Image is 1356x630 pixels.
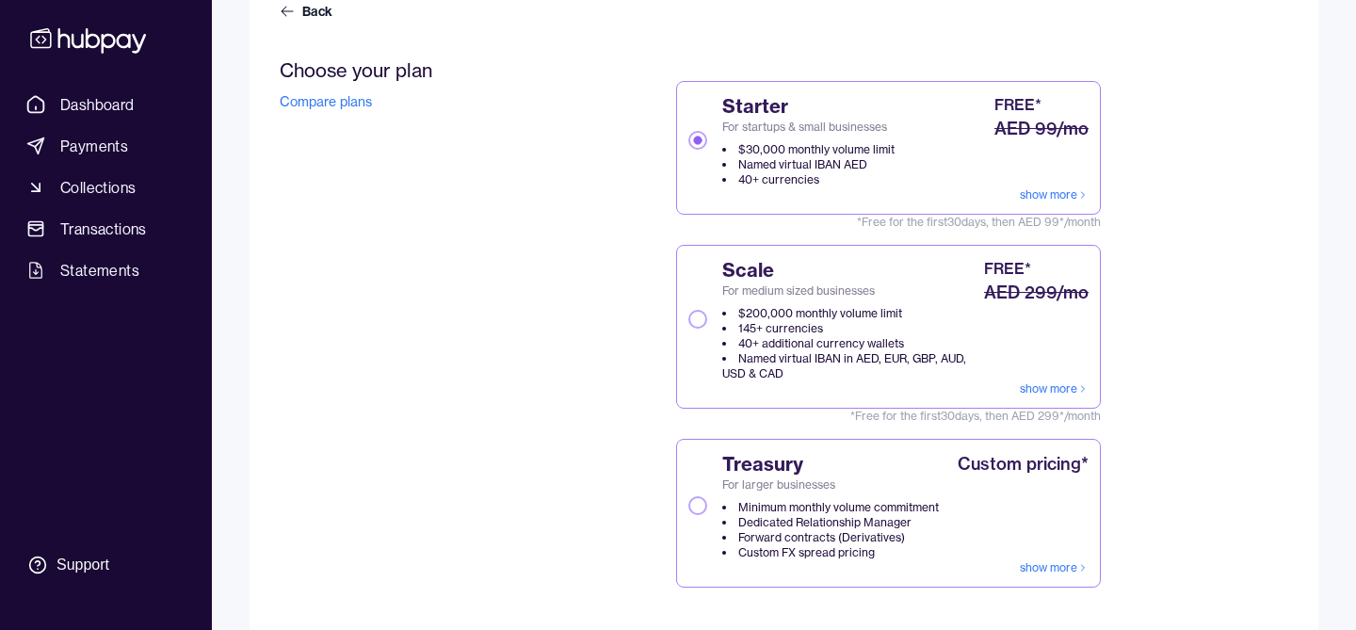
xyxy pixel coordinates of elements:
a: show more [1020,381,1089,396]
li: 145+ currencies [722,321,980,336]
div: FREE* [994,93,1041,116]
a: Statements [19,253,193,287]
span: *Free for the first 30 days, then AED 99*/month [676,215,1101,230]
a: Support [19,545,193,585]
a: Collections [19,170,193,204]
span: Payments [60,135,128,157]
button: TreasuryFor larger businessesMinimum monthly volume commitmentDedicated Relationship ManagerForwa... [688,496,707,515]
a: Compare plans [280,93,372,110]
span: For larger businesses [722,477,939,493]
span: Treasury [722,451,939,477]
div: FREE* [984,257,1031,280]
li: Dedicated Relationship Manager [722,515,939,530]
li: Named virtual IBAN AED [722,157,895,172]
li: 40+ currencies [722,172,895,187]
span: Collections [60,176,136,199]
li: Named virtual IBAN in AED, EUR, GBP, AUD, USD & CAD [722,351,980,381]
li: $30,000 monthly volume limit [722,142,895,157]
span: *Free for the first 30 days, then AED 299*/month [676,409,1101,424]
li: $200,000 monthly volume limit [722,306,980,321]
div: AED 299/mo [984,280,1089,306]
button: ScaleFor medium sized businesses$200,000 monthly volume limit145+ currencies40+ additional curren... [688,310,707,329]
div: AED 99/mo [994,116,1089,142]
span: Transactions [60,218,147,240]
span: Scale [722,257,980,283]
li: Forward contracts (Derivatives) [722,530,939,545]
a: Dashboard [19,88,193,121]
a: show more [1020,187,1089,202]
li: Minimum monthly volume commitment [722,500,939,515]
span: Statements [60,259,139,282]
span: For medium sized businesses [722,283,980,299]
li: 40+ additional currency wallets [722,336,980,351]
a: show more [1020,560,1089,575]
a: Payments [19,129,193,163]
span: Starter [722,93,895,120]
div: Support [56,555,109,575]
span: For startups & small businesses [722,120,895,135]
li: Custom FX spread pricing [722,545,939,560]
a: Transactions [19,212,193,246]
h2: Choose your plan [280,58,563,82]
button: StarterFor startups & small businesses$30,000 monthly volume limitNamed virtual IBAN AED40+ curre... [688,131,707,150]
div: Custom pricing* [958,451,1089,477]
span: Dashboard [60,93,135,116]
a: Back [280,2,336,21]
